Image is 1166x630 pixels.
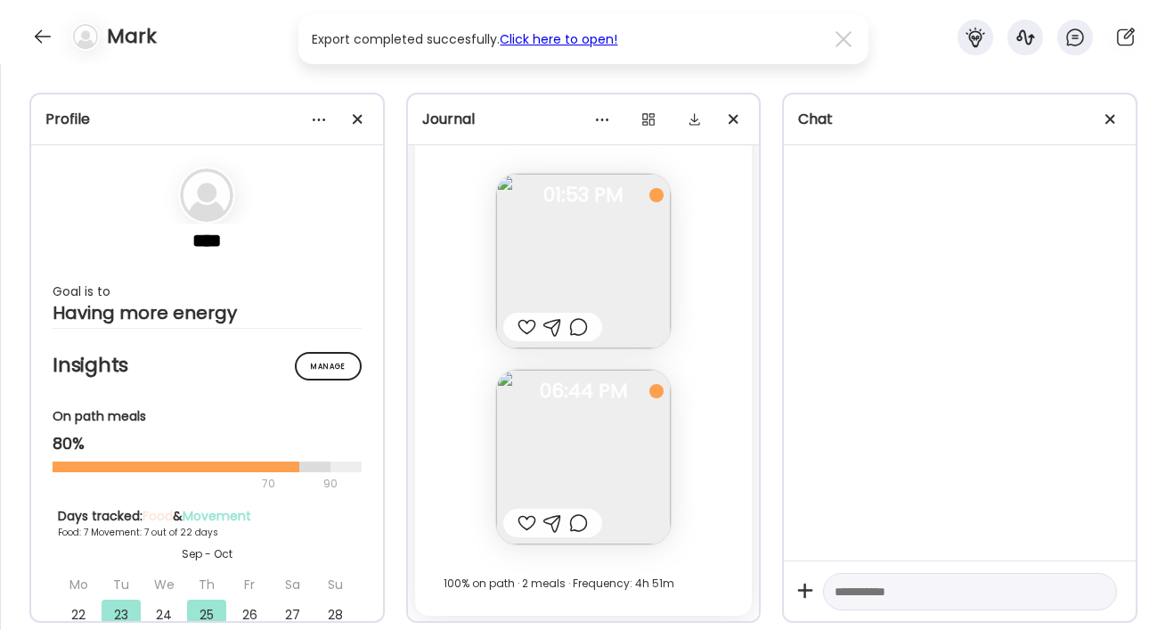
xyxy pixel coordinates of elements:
a: Click here to open! [501,30,618,48]
div: 100% on path · 2 meals · Frequency: 4h 51m [444,573,724,594]
div: Having more energy [53,302,362,323]
div: Days tracked: & [58,507,355,526]
div: Th [187,569,226,600]
h4: Mark [107,22,157,51]
img: bg-avatar-default.svg [180,168,233,222]
span: Food [143,507,173,525]
span: Movement [183,507,251,525]
div: On path meals [53,407,362,426]
div: 80% [53,433,362,454]
img: images%2Fc3yQPshTxLghxXEBtAP8wlMJIoH2%2F4KlIeMJHOggjsaQyZib7%2F2Id90b5mWercX7OQGCL7_240 [496,370,671,544]
span: 06:44 PM [496,383,671,399]
div: Fr [230,569,269,600]
div: 22 [59,600,98,630]
img: images%2Fc3yQPshTxLghxXEBtAP8wlMJIoH2%2Fu6xMl734ODvMb0gVMNlc%2FTQkY7JaK9mVnJxngZ7nO_240 [496,174,671,348]
div: Goal is to [53,281,362,302]
div: We [144,569,183,600]
div: Manage [295,352,362,380]
div: 25 [187,600,226,630]
div: 26 [230,600,269,630]
div: 24 [144,600,183,630]
div: 23 [102,600,141,630]
div: Sa [273,569,312,600]
div: Export completed succesfully. [313,29,826,50]
div: Food: 7 Movement: 7 out of 22 days [58,526,355,539]
div: Su [315,569,355,600]
h2: Insights [53,352,362,379]
span: 01:53 PM [496,187,671,203]
div: 70 [53,473,318,495]
img: bg-avatar-default.svg [73,24,98,49]
div: 27 [273,600,312,630]
div: 28 [315,600,355,630]
div: Chat [798,109,1121,130]
div: 90 [322,473,339,495]
div: Profile [45,109,369,130]
div: Sep - Oct [58,546,355,562]
div: Tu [102,569,141,600]
div: Journal [422,109,746,130]
div: Mo [59,569,98,600]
